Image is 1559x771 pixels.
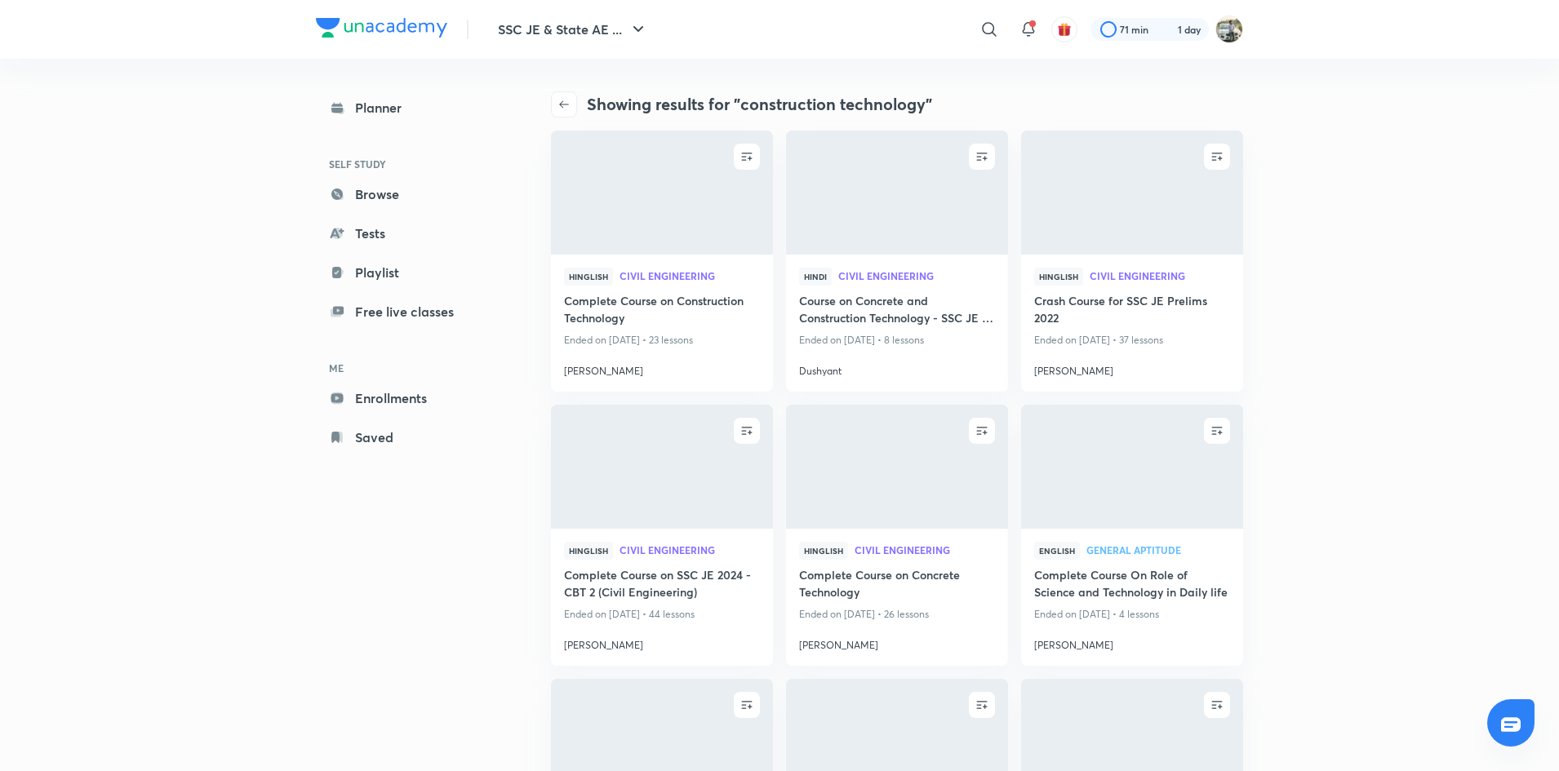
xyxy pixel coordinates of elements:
[838,271,995,282] a: Civil Engineering
[564,292,760,330] a: Complete Course on Construction Technology
[799,268,832,286] span: Hindi
[1021,131,1243,255] a: new-thumbnail
[564,566,760,604] a: Complete Course on SSC JE 2024 - CBT 2 (Civil Engineering)
[316,178,505,210] a: Browse
[1086,545,1230,555] span: General Aptitude
[1019,129,1245,255] img: new-thumbnail
[551,131,773,255] a: new-thumbnail
[551,405,773,529] a: new-thumbnail
[1057,22,1072,37] img: avatar
[786,405,1008,529] a: new-thumbnail
[316,217,505,250] a: Tests
[1034,566,1230,604] a: Complete Course On Role of Science and Technology in Daily life
[784,129,1010,255] img: new-thumbnail
[855,545,995,556] a: Civil Engineering
[799,631,995,653] a: [PERSON_NAME]
[620,545,760,555] span: Civil Engineering
[1158,21,1175,38] img: streak
[620,271,760,281] span: Civil Engineering
[799,604,995,625] p: Ended on [DATE] • 26 lessons
[1034,292,1230,330] a: Crash Course for SSC JE Prelims 2022
[855,545,995,555] span: Civil Engineering
[620,271,760,282] a: Civil Engineering
[1090,271,1230,281] span: Civil Engineering
[1086,545,1230,556] a: General Aptitude
[1021,405,1243,529] a: new-thumbnail
[799,330,995,351] p: Ended on [DATE] • 8 lessons
[564,604,760,625] p: Ended on [DATE] • 44 lessons
[549,403,775,530] img: new-thumbnail
[799,292,995,330] a: Course on Concrete and Construction Technology - SSC JE & State AE Exams
[564,542,613,560] span: Hinglish
[1034,542,1080,560] span: English
[1034,604,1230,625] p: Ended on [DATE] • 4 lessons
[316,382,505,414] a: Enrollments
[799,542,848,560] span: Hinglish
[316,150,505,178] h6: SELF STUDY
[587,92,932,117] h4: Showing results for "construction technology"
[799,566,995,604] a: Complete Course on Concrete Technology
[1051,16,1077,42] button: avatar
[316,18,447,38] img: Company Logo
[564,631,760,653] a: [PERSON_NAME]
[564,357,760,379] a: [PERSON_NAME]
[1019,403,1245,530] img: new-thumbnail
[316,354,505,382] h6: ME
[316,18,447,42] a: Company Logo
[1090,271,1230,282] a: Civil Engineering
[316,421,505,454] a: Saved
[564,268,613,286] span: Hinglish
[549,129,775,255] img: new-thumbnail
[786,131,1008,255] a: new-thumbnail
[1034,330,1230,351] p: Ended on [DATE] • 37 lessons
[799,357,995,379] a: Dushyant
[316,295,505,328] a: Free live classes
[620,545,760,556] a: Civil Engineering
[1215,16,1243,43] img: Shivam Kushwaha
[488,13,658,46] button: SSC JE & State AE ...
[784,403,1010,530] img: new-thumbnail
[1034,357,1230,379] a: [PERSON_NAME]
[316,91,505,124] a: Planner
[838,271,995,281] span: Civil Engineering
[564,330,760,351] p: Ended on [DATE] • 23 lessons
[316,256,505,289] a: Playlist
[1034,268,1083,286] span: Hinglish
[1034,631,1230,653] a: [PERSON_NAME]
